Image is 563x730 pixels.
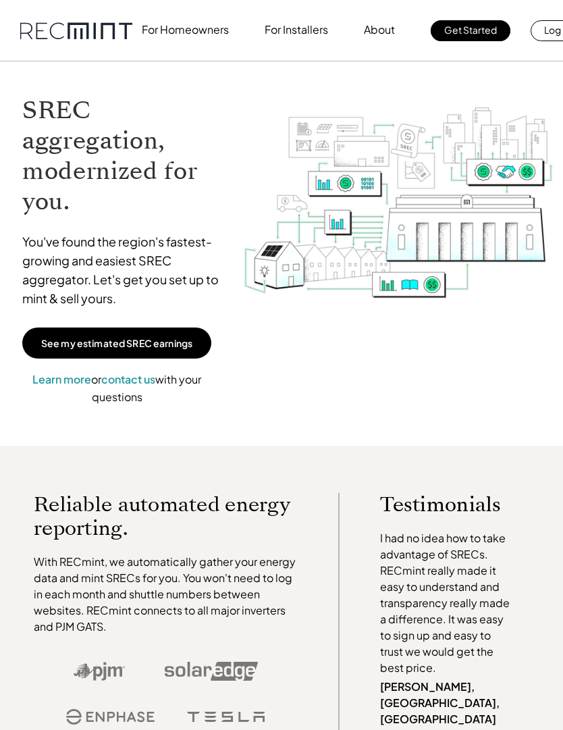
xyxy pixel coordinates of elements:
[34,493,298,540] p: Reliable automated energy reporting.
[380,493,512,517] p: Testimonials
[32,372,91,386] a: Learn more
[34,554,298,635] p: With RECmint, we automatically gather your energy data and mint SRECs for you. You won't need to ...
[142,20,229,39] p: For Homeowners
[22,95,230,217] h1: SREC aggregation, modernized for you.
[22,232,230,308] p: You've found the region's fastest-growing and easiest SREC aggregator. Let's get you set up to mi...
[431,20,510,41] a: Get Started
[22,371,211,405] p: or with your questions
[243,82,554,332] img: RECmint value cycle
[22,328,211,359] a: See my estimated SREC earnings
[41,337,192,349] p: See my estimated SREC earnings
[364,20,395,39] p: About
[444,20,497,39] p: Get Started
[380,530,512,676] p: I had no idea how to take advantage of SRECs. RECmint really made it easy to understand and trans...
[380,679,512,727] p: [PERSON_NAME], [GEOGRAPHIC_DATA], [GEOGRAPHIC_DATA]
[265,20,328,39] p: For Installers
[101,372,155,386] a: contact us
